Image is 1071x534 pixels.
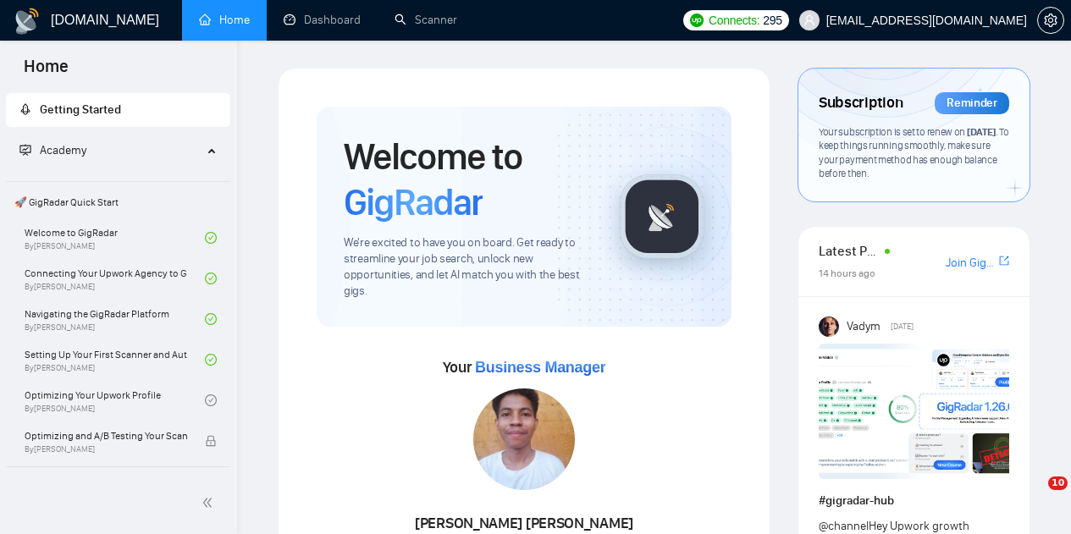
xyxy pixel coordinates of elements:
span: Optimizing and A/B Testing Your Scanner for Better Results [25,427,187,444]
span: Connects: [709,11,759,30]
span: 👑 Agency Success with GigRadar [8,471,229,504]
img: logo [14,8,41,35]
span: check-circle [205,394,217,406]
span: Subscription [819,89,903,118]
span: check-circle [205,232,217,244]
span: user [803,14,815,26]
a: Navigating the GigRadar PlatformBy[PERSON_NAME] [25,300,205,338]
span: fund-projection-screen [19,144,31,156]
span: 295 [763,11,781,30]
span: Business Manager [475,359,605,376]
span: 🚀 GigRadar Quick Start [8,185,229,219]
span: setting [1038,14,1063,27]
span: double-left [202,494,218,511]
span: Getting Started [40,102,121,117]
span: By [PERSON_NAME] [25,444,187,454]
span: lock [205,435,217,447]
a: dashboardDashboard [284,13,361,27]
span: Your [443,358,606,377]
span: rocket [19,103,31,115]
span: check-circle [205,313,217,325]
span: @channel [819,519,869,533]
span: check-circle [205,354,217,366]
span: GigRadar [344,179,483,225]
a: Welcome to GigRadarBy[PERSON_NAME] [25,219,205,256]
img: F09AC4U7ATU-image.png [819,344,1022,479]
img: 1701268900228-WhatsApp%20Image%202023-10-26%20at%2020.25.47.jpeg [473,388,575,490]
img: gigradar-logo.png [620,174,704,259]
h1: # gigradar-hub [819,492,1009,510]
span: Latest Posts from the GigRadar Community [819,240,880,261]
a: homeHome [199,13,250,27]
span: Academy [19,143,86,157]
a: setting [1037,14,1064,27]
img: upwork-logo.png [690,14,704,27]
iframe: Intercom live chat [1013,476,1054,517]
a: Join GigRadar Slack Community [946,254,996,273]
a: export [999,253,1009,269]
span: 14 hours ago [819,267,875,279]
span: [DATE] [891,319,914,334]
button: setting [1037,7,1064,34]
span: We're excited to have you on board. Get ready to streamline your job search, unlock new opportuni... [344,235,593,300]
a: Setting Up Your First Scanner and Auto-BidderBy[PERSON_NAME] [25,341,205,378]
span: export [999,254,1009,267]
span: Academy [40,143,86,157]
span: Home [10,54,82,90]
a: searchScanner [395,13,457,27]
span: Your subscription is set to renew on . To keep things running smoothly, make sure your payment me... [819,125,1009,180]
span: Vadym [847,317,881,336]
h1: Welcome to [344,134,593,225]
a: Optimizing Your Upwork ProfileBy[PERSON_NAME] [25,382,205,419]
span: [DATE] [967,125,996,138]
span: check-circle [205,273,217,284]
img: Vadym [819,317,839,337]
div: Reminder [935,92,1009,114]
span: 10 [1048,476,1068,490]
li: Getting Started [6,93,230,127]
a: Connecting Your Upwork Agency to GigRadarBy[PERSON_NAME] [25,260,205,297]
